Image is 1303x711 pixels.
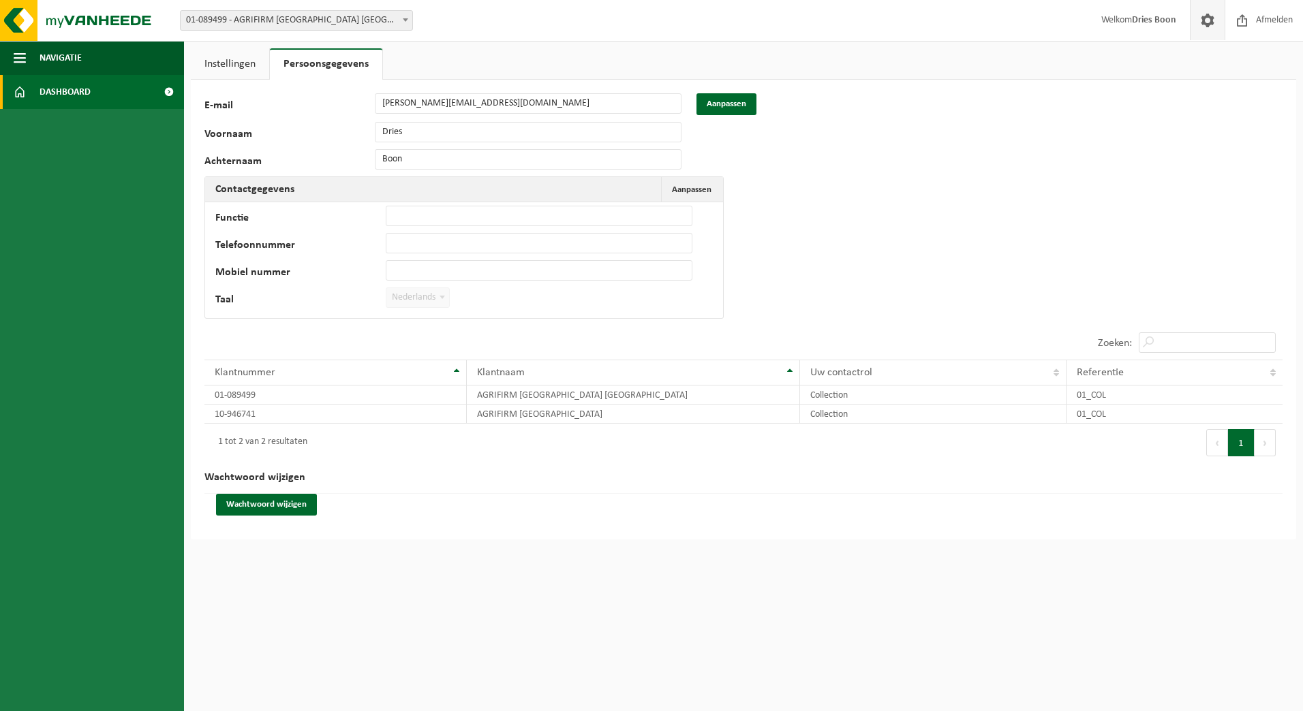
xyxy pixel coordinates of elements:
td: AGRIFIRM [GEOGRAPHIC_DATA] [GEOGRAPHIC_DATA] [467,385,800,405]
span: Uw contactrol [810,367,872,378]
span: Nederlands [386,288,449,307]
button: Aanpassen [696,93,756,115]
label: E-mail [204,100,375,115]
input: E-mail [375,93,681,114]
span: 01-089499 - AGRIFIRM BELGIUM NV - GROBBENDONK [181,11,412,30]
span: Referentie [1077,367,1124,378]
label: Functie [215,212,386,226]
td: 01_COL [1067,385,1283,405]
td: 01_COL [1067,405,1283,424]
label: Achternaam [204,156,375,170]
h2: Contactgegevens [205,177,305,202]
label: Mobiel nummer [215,267,386,281]
td: Collection [800,385,1067,405]
label: Taal [215,294,386,308]
label: Zoeken: [1098,338,1132,349]
span: Klantnaam [477,367,525,378]
button: 1 [1228,429,1255,456]
button: Wachtwoord wijzigen [216,494,317,516]
div: 1 tot 2 van 2 resultaten [211,430,307,455]
label: Telefoonnummer [215,240,386,253]
button: Aanpassen [661,177,722,202]
h2: Wachtwoord wijzigen [204,462,1283,494]
strong: Dries Boon [1132,15,1176,25]
a: Persoonsgegevens [270,48,382,80]
label: Voornaam [204,129,375,142]
td: Collection [800,405,1067,424]
td: AGRIFIRM [GEOGRAPHIC_DATA] [467,405,800,424]
span: Dashboard [40,75,91,109]
td: 10-946741 [204,405,467,424]
span: Klantnummer [215,367,275,378]
span: Aanpassen [672,185,711,194]
span: Nederlands [386,287,450,308]
button: Previous [1206,429,1228,456]
td: 01-089499 [204,385,467,405]
button: Next [1255,429,1276,456]
a: Instellingen [191,48,269,80]
span: 01-089499 - AGRIFIRM BELGIUM NV - GROBBENDONK [180,10,413,31]
span: Navigatie [40,41,82,75]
